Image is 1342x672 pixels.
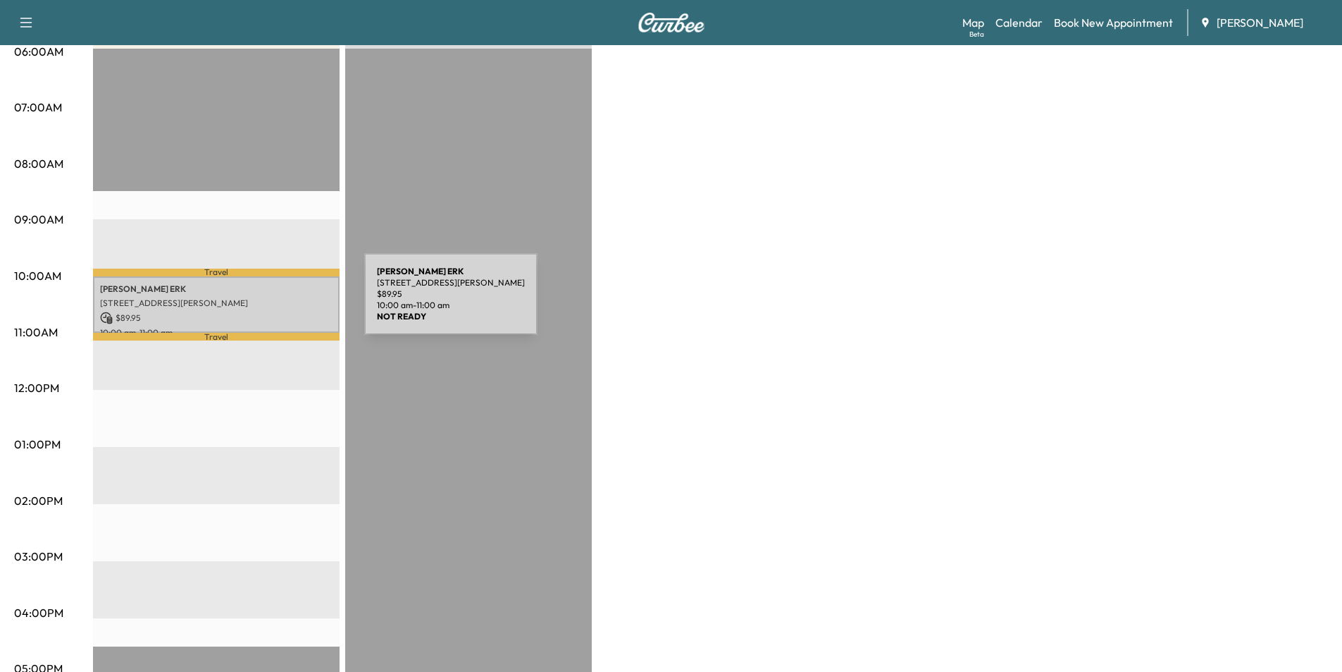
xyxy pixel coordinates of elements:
p: 04:00PM [14,604,63,621]
img: Curbee Logo [638,13,705,32]
a: Book New Appointment [1054,14,1173,31]
span: [PERSON_NAME] [1217,14,1303,31]
p: 03:00PM [14,548,63,565]
p: 01:00PM [14,436,61,453]
p: 11:00AM [14,324,58,341]
a: Calendar [995,14,1043,31]
p: 09:00AM [14,211,63,228]
p: 08:00AM [14,155,63,172]
p: Travel [93,333,340,341]
a: MapBeta [962,14,984,31]
p: 10:00 am - 11:00 am [100,327,333,338]
p: 12:00PM [14,379,59,396]
p: [STREET_ADDRESS][PERSON_NAME] [100,298,333,309]
p: 10:00AM [14,267,61,284]
p: 07:00AM [14,99,62,116]
div: Beta [969,29,984,39]
p: 02:00PM [14,492,63,509]
p: Travel [93,269,340,276]
p: 06:00AM [14,43,63,60]
p: [PERSON_NAME] ERK [100,283,333,295]
p: $ 89.95 [100,312,333,324]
